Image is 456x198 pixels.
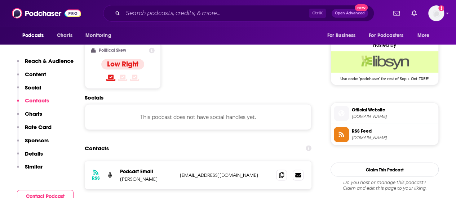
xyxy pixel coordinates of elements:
p: [EMAIL_ADDRESS][DOMAIN_NAME] [180,172,270,178]
a: Show notifications dropdown [390,7,403,19]
span: New [355,4,368,11]
button: open menu [17,29,53,42]
span: workandplay.libsyn.com [352,135,435,140]
button: open menu [322,29,364,42]
button: Similar [17,163,43,176]
button: Charts [17,110,42,124]
span: For Business [327,31,355,41]
p: Sponsors [25,137,49,144]
h2: Contacts [85,141,109,155]
span: Monitoring [85,31,111,41]
h2: Socials [85,94,311,101]
p: Contacts [25,97,49,104]
button: open menu [80,29,120,42]
a: Official Website[DOMAIN_NAME] [334,106,435,121]
button: Rate Card [17,124,52,137]
p: Rate Card [25,124,52,130]
p: [PERSON_NAME] [120,176,174,182]
div: Hosted by [331,42,438,48]
span: For Podcasters [369,31,403,41]
span: Open Advanced [335,11,365,15]
span: Podcasts [22,31,44,41]
h2: Political Skew [99,48,126,53]
a: RSS Feed[DOMAIN_NAME] [334,127,435,142]
span: More [417,31,430,41]
p: Charts [25,110,42,117]
p: Social [25,84,41,91]
img: Libsyn Deal: Use code: 'podchaser' for rest of Sep + Oct FREE! [331,51,438,73]
button: Content [17,71,46,84]
img: User Profile [428,5,444,21]
p: Details [25,150,43,157]
span: Do you host or manage this podcast? [331,179,439,185]
button: open menu [412,29,439,42]
span: Logged in as WPubPR1 [428,5,444,21]
span: Ctrl K [309,9,326,18]
p: Reach & Audience [25,57,74,64]
div: Search podcasts, credits, & more... [103,5,374,22]
button: Open AdvancedNew [332,9,368,18]
a: Libsyn Deal: Use code: 'podchaser' for rest of Sep + Oct FREE! [331,51,438,80]
span: nancyray.com [352,114,435,119]
a: Charts [52,29,77,42]
button: Claim This Podcast [331,162,439,176]
span: Use code: 'podchaser' for rest of Sep + Oct FREE! [331,73,438,81]
p: Content [25,71,46,78]
button: Details [17,150,43,164]
h4: Low Right [107,60,138,69]
input: Search podcasts, credits, & more... [123,8,309,19]
svg: Add a profile image [438,5,444,11]
h3: RSS [92,175,100,181]
p: Similar [25,163,43,170]
button: Sponsors [17,137,49,150]
button: Contacts [17,97,49,110]
span: RSS Feed [352,128,435,134]
img: Podchaser - Follow, Share and Rate Podcasts [12,6,81,20]
div: Claim and edit this page to your liking. [331,179,439,191]
span: Official Website [352,106,435,113]
button: Social [17,84,41,97]
button: open menu [364,29,414,42]
button: Show profile menu [428,5,444,21]
button: Reach & Audience [17,57,74,71]
div: This podcast does not have social handles yet. [85,104,311,130]
span: Charts [57,31,72,41]
a: Show notifications dropdown [408,7,420,19]
p: Podcast Email [120,168,174,174]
